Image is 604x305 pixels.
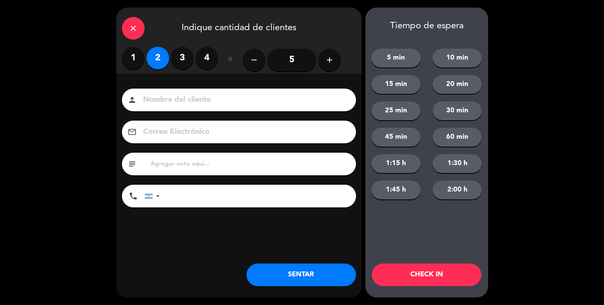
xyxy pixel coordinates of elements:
[433,75,482,94] button: 20 min
[325,55,334,64] i: add
[128,95,137,104] i: person
[150,159,350,169] input: Agregar nota aquí...
[116,8,362,47] div: Indique cantidad de clientes
[433,101,482,120] button: 30 min
[318,49,341,71] button: add
[371,181,421,199] button: 1:45 h
[128,159,137,169] i: subject
[142,126,346,139] input: Correo Electrónico
[146,47,169,69] label: 2
[122,47,145,69] label: 1
[250,55,259,64] i: remove
[371,154,421,173] button: 1:15 h
[142,93,346,107] input: Nombre del cliente
[371,101,421,120] button: 25 min
[129,24,138,33] i: close
[243,49,265,71] button: remove
[171,47,194,69] label: 3
[433,181,482,199] button: 2:00 h
[433,154,482,173] button: 1:30 h
[196,47,218,69] label: 4
[145,185,162,207] div: Argentina: +54
[247,264,356,286] button: SENTAR
[129,192,138,201] i: phone
[128,127,137,136] i: email
[365,21,488,32] div: Tiempo de espera
[218,47,243,73] div: ó
[371,128,421,147] button: 45 min
[371,75,421,94] button: 15 min
[433,49,482,67] button: 10 min
[371,49,421,67] button: 5 min
[372,264,481,286] button: CHECK IN
[433,128,482,147] button: 60 min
